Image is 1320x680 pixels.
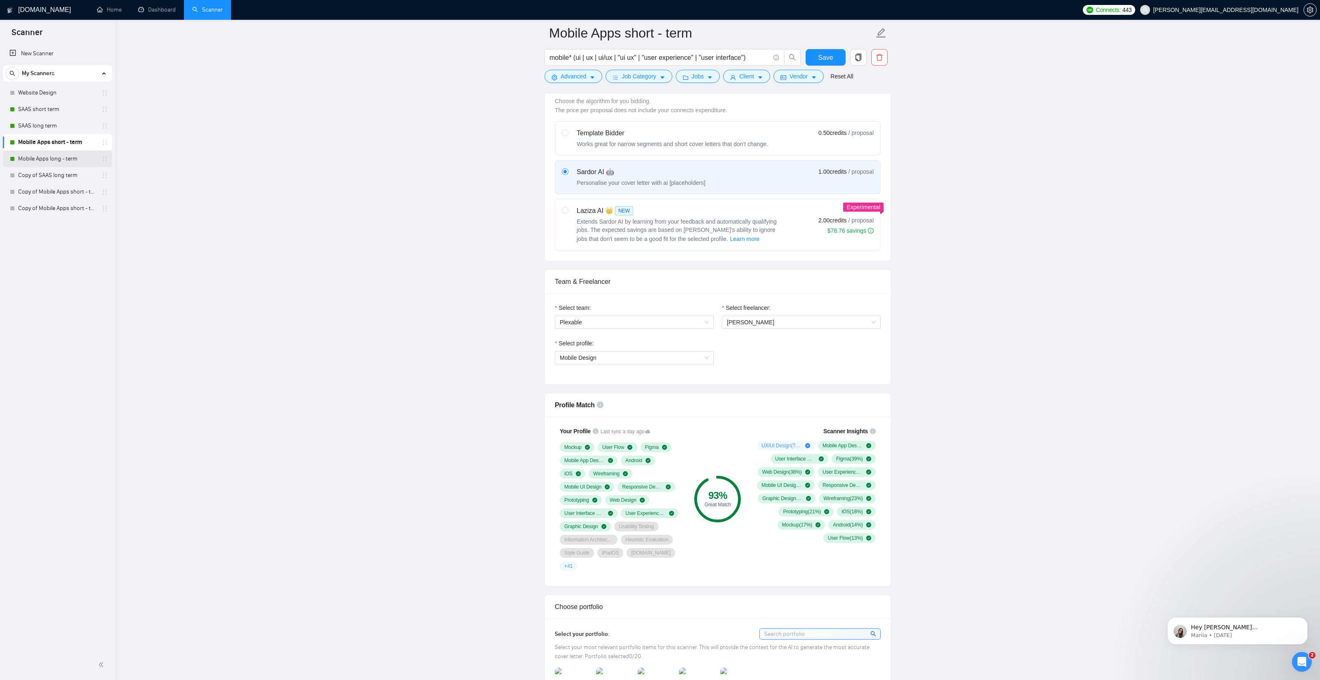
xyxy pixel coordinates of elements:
[101,123,108,129] span: holder
[555,270,881,293] div: Team & Freelancer
[608,458,613,463] span: check-circle
[5,26,49,44] span: Scanner
[613,74,618,80] span: bars
[730,234,760,244] button: Laziza AI NEWExtends Sardor AI by learning from your feedback and automatically qualifying jobs. ...
[866,509,871,514] span: check-circle
[97,6,122,13] a: homeHome
[805,443,810,448] span: plus-circle
[577,218,777,242] span: Extends Sardor AI by learning from your feedback and automatically qualifying jobs. The expected ...
[694,491,741,501] div: 93 %
[559,339,594,348] span: Select profile:
[846,204,880,210] span: Experimental
[555,644,870,660] span: Select your most relevant portfolio items for this scanner. This will provide the context for the...
[823,442,863,449] span: Mobile App Design ( 61 %)
[872,54,887,61] span: delete
[669,511,674,516] span: check-circle
[544,70,602,83] button: settingAdvancedcaret-down
[1309,652,1315,659] span: 2
[549,52,770,63] input: Search Freelance Jobs...
[692,72,704,81] span: Jobs
[823,495,863,502] span: Wireframing ( 23 %)
[866,483,871,488] span: check-circle
[1303,3,1317,17] button: setting
[625,510,666,517] span: User Experience Design
[849,129,874,137] span: / proposal
[806,49,846,66] button: Save
[773,55,779,60] span: info-circle
[6,67,19,80] button: search
[866,456,871,461] span: check-circle
[870,428,876,434] span: info-circle
[18,134,97,151] a: Mobile Apps short - term
[3,45,112,62] li: New Scanner
[625,536,668,543] span: Heuristic Evaluation
[101,156,108,162] span: holder
[827,227,874,235] div: $78.76 savings
[576,471,581,476] span: check-circle
[866,536,871,541] span: check-circle
[597,401,603,408] span: info-circle
[592,498,597,503] span: check-circle
[564,444,582,451] span: Mockup
[101,139,108,146] span: holder
[823,482,863,489] span: Responsive Design ( 26 %)
[1142,7,1148,13] span: user
[866,470,871,475] span: check-circle
[851,54,866,61] span: copy
[870,629,877,638] span: search
[849,168,874,176] span: / proposal
[694,502,741,507] div: Great Match
[836,456,863,462] span: Figma ( 39 %)
[739,72,754,81] span: Client
[645,444,659,451] span: Figma
[631,550,670,556] span: [DOMAIN_NAME]
[868,228,874,234] span: info-circle
[866,496,871,501] span: check-circle
[816,522,820,527] span: check-circle
[660,74,665,80] span: caret-down
[722,303,771,312] label: Select freelancer:
[7,4,13,17] img: logo
[828,535,863,541] span: User Flow ( 13 %)
[1292,652,1312,672] iframe: Intercom live chat
[564,563,573,569] span: + 41
[138,6,176,13] a: dashboardDashboard
[192,6,223,13] a: searchScanner
[730,234,760,243] span: Learn more
[622,484,662,490] span: Responsive Design
[1122,5,1131,14] span: 443
[577,206,783,216] div: Laziza AI
[605,206,613,216] span: 👑
[730,74,736,80] span: user
[622,72,656,81] span: Job Category
[101,90,108,96] span: holder
[605,484,610,489] span: check-circle
[593,470,620,477] span: Wireframing
[805,483,810,488] span: check-circle
[560,316,709,328] span: Plexable
[818,128,846,137] span: 0.50 credits
[819,456,824,461] span: check-circle
[823,469,863,475] span: User Experience Design ( 33 %)
[833,522,863,528] span: Android ( 14 %)
[601,524,606,529] span: check-circle
[762,495,803,502] span: Graphic Design ( 25 %)
[866,443,871,448] span: check-circle
[22,65,54,82] span: My Scanners
[610,497,636,503] span: Web Design
[577,140,768,148] div: Works great for narrow segments and short cover letters that don't change.
[676,70,720,83] button: folderJobscaret-down
[761,442,802,449] span: UX/UI Design ( 74 %)
[619,523,654,530] span: Usability Testing
[585,445,590,450] span: check-circle
[101,189,108,195] span: holder
[841,508,863,515] span: iOS ( 18 %)
[615,206,633,215] span: NEW
[101,172,108,179] span: holder
[850,49,867,66] button: copy
[805,470,810,475] span: check-circle
[806,496,811,501] span: check-circle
